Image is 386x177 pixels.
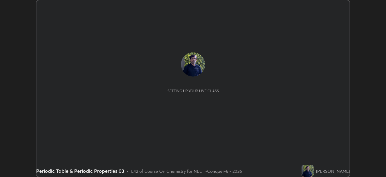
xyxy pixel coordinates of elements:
[302,165,314,177] img: 924660acbe704701a98f0fe2bdf2502a.jpg
[36,167,124,175] div: Periodic Table & Periodic Properties 03
[131,168,242,174] div: L42 of Course On Chemistry for NEET -Conquer-6 - 2026
[316,168,350,174] div: [PERSON_NAME]
[181,52,205,77] img: 924660acbe704701a98f0fe2bdf2502a.jpg
[127,168,129,174] div: •
[167,89,219,93] div: Setting up your live class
